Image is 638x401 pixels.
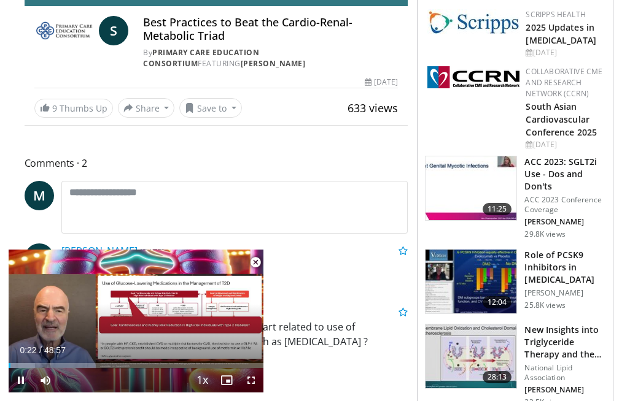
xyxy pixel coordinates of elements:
[9,363,263,368] div: Progress Bar
[426,250,516,313] img: 3346fd73-c5f9-4d1f-bb16-7b1903aae427.150x105_q85_crop-smart_upscale.jpg
[483,296,512,308] span: 12:04
[524,229,565,239] p: 29.8K views
[526,101,597,138] a: South Asian Cardiovascular Conference 2025
[526,47,603,58] div: [DATE]
[190,368,214,392] button: Playback Rate
[524,363,605,383] p: National Lipid Association
[243,250,268,275] button: Close
[25,181,54,210] a: M
[44,345,66,355] span: 48:57
[526,9,585,20] a: Scripps Health
[524,195,605,215] p: ACC 2023 Conference Coverage
[483,371,512,383] span: 28:13
[143,16,398,42] h4: Best Practices to Beat the Cardio-Renal-Metabolic Triad
[34,99,113,118] a: 9 Thumbs Up
[427,66,519,88] img: a04ee3ba-8487-4636-b0fb-5e8d268f3737.png.150x105_q85_autocrop_double_scale_upscale_version-0.2.png
[426,324,516,388] img: 45ea033d-f728-4586-a1ce-38957b05c09e.150x105_q85_crop-smart_upscale.jpg
[365,77,398,88] div: [DATE]
[524,288,605,298] p: [PERSON_NAME]
[425,249,605,314] a: 12:04 Role of PCSK9 Inhibitors in [MEDICAL_DATA] [PERSON_NAME] 25.8K views
[483,203,512,215] span: 11:25
[179,98,242,118] button: Save to
[118,98,175,118] button: Share
[39,345,42,355] span: /
[9,368,33,392] button: Pause
[20,345,36,355] span: 0:22
[348,101,398,115] span: 633 views
[214,368,239,392] button: Enable picture-in-picture mode
[526,21,596,46] a: 2025 Updates in [MEDICAL_DATA]
[524,249,605,286] h3: Role of PCSK9 Inhibitors in [MEDICAL_DATA]
[52,102,57,114] span: 9
[33,368,58,392] button: Mute
[25,243,54,273] a: J
[426,156,516,220] img: 9258cdf1-0fbf-450b-845f-99397d12d24a.150x105_q85_crop-smart_upscale.jpg
[34,16,95,45] img: Primary Care Education Consortium
[9,250,263,392] video-js: Video Player
[524,324,605,361] h3: New Insights into Triglyceride Therapy and the Role of Omega-3 Fatty…
[239,368,263,392] button: Fullscreen
[143,47,398,69] div: By FEATURING
[427,9,519,34] img: c9f2b0b7-b02a-4276-a72a-b0cbb4230bc1.jpg.150x105_q85_autocrop_double_scale_upscale_version-0.2.jpg
[143,47,259,69] a: Primary Care Education Consortium
[524,217,605,227] p: [PERSON_NAME]
[99,16,128,45] a: S
[524,156,605,193] h3: ACC 2023: SGLT2i Use - Dos and Don'ts
[25,155,408,171] span: Comments 2
[524,385,605,395] p: [PERSON_NAME]
[526,66,602,99] a: Collaborative CME and Research Network (CCRN)
[425,156,605,239] a: 11:25 ACC 2023: SGLT2i Use - Dos and Don'ts ACC 2023 Conference Coverage [PERSON_NAME] 29.8K views
[140,246,164,257] small: [DATE]
[61,244,138,258] a: [PERSON_NAME]
[241,58,306,69] a: [PERSON_NAME]
[524,300,565,310] p: 25.8K views
[526,139,603,150] div: [DATE]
